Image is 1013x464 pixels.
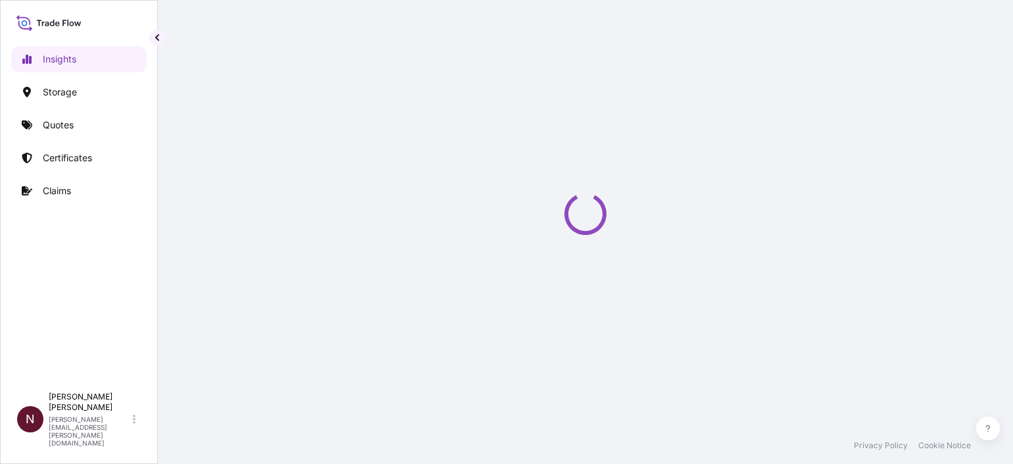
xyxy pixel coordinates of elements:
[43,184,71,197] p: Claims
[11,178,147,204] a: Claims
[43,118,74,132] p: Quotes
[43,86,77,99] p: Storage
[11,112,147,138] a: Quotes
[43,53,76,66] p: Insights
[49,415,130,447] p: [PERSON_NAME][EMAIL_ADDRESS][PERSON_NAME][DOMAIN_NAME]
[11,46,147,72] a: Insights
[11,79,147,105] a: Storage
[26,413,35,426] span: N
[11,145,147,171] a: Certificates
[854,440,908,451] a: Privacy Policy
[918,440,971,451] a: Cookie Notice
[43,151,92,165] p: Certificates
[49,392,130,413] p: [PERSON_NAME] [PERSON_NAME]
